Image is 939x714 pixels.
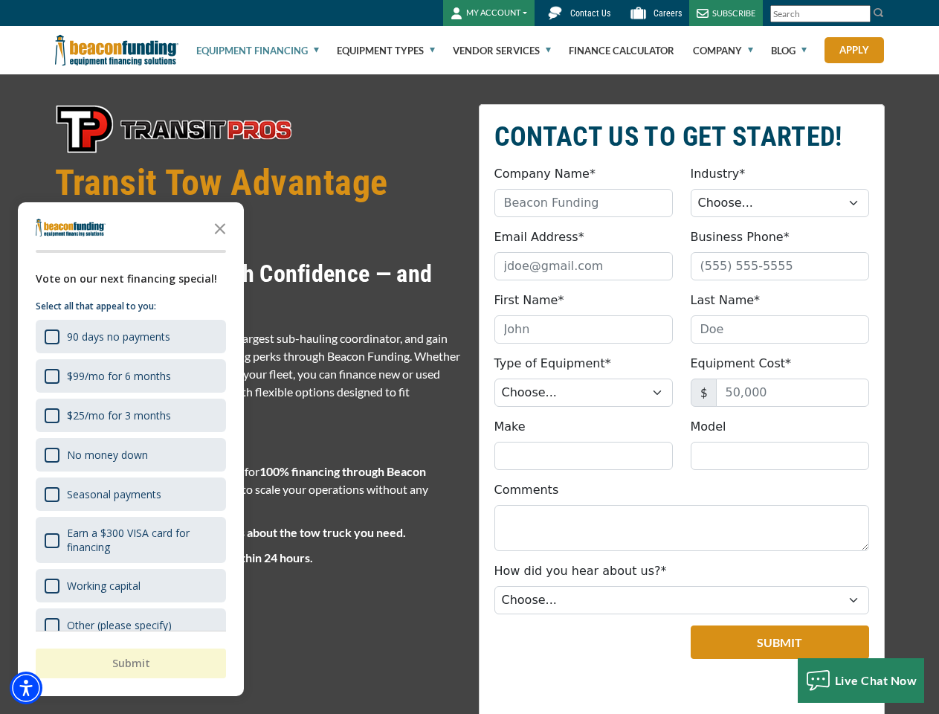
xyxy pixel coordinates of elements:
div: Survey [18,202,244,696]
img: Beacon Funding Corporation logo [55,26,178,74]
div: Earn a $300 VISA card for financing [67,526,217,554]
p: Partner with Transit Pros, America’s largest sub-hauling coordinator, and gain access to exclusiv... [55,329,461,419]
img: Company logo [36,219,106,237]
input: Beacon Funding [494,189,673,217]
span: Careers [654,8,682,19]
span: $ [691,379,717,407]
div: Earn a $300 VISA card for financing [36,517,226,563]
div: Other (please specify) [36,608,226,642]
div: 90 days no payments [67,329,170,344]
label: Type of Equipment* [494,355,611,373]
label: Email Address* [494,228,584,246]
input: Doe [691,315,869,344]
a: Apply [825,37,884,63]
a: Equipment Financing [196,27,319,74]
div: Seasonal payments [36,477,226,511]
input: 50,000 [716,379,869,407]
div: $25/mo for 3 months [67,408,171,422]
input: (555) 555-5555 [691,252,869,280]
label: Last Name* [691,292,761,309]
button: Close the survey [205,213,235,242]
input: Search [770,5,871,22]
span: Contact Us [570,8,610,19]
p: Well-qualified buyers may be eligible for , making it easier than ever to scale your operations w... [55,463,461,516]
label: Industry* [691,165,746,183]
div: No money down [67,448,148,462]
input: John [494,315,673,344]
button: Submit [691,625,869,659]
div: No money down [36,438,226,472]
a: Clear search text [855,8,867,20]
div: $99/mo for 6 months [36,359,226,393]
a: Equipment Types [337,27,435,74]
p: Select all that appeal to you: [36,299,226,314]
a: Blog [771,27,807,74]
button: Submit [36,649,226,678]
span: Live Chat Now [835,673,917,687]
img: Search [873,7,885,19]
label: First Name* [494,292,564,309]
a: Vendor Services [453,27,551,74]
div: 90 days no payments [36,320,226,353]
label: Equipment Cost* [691,355,792,373]
div: Vote on our next financing special! [36,271,226,287]
h3: Grow Your Fleet with Confidence — and Zero Upfront Costs [55,259,461,318]
label: Comments [494,481,559,499]
a: Finance Calculator [569,27,674,74]
label: How did you hear about us?* [494,562,667,580]
label: Company Name* [494,165,596,183]
label: Make [494,418,526,436]
label: Business Phone* [691,228,790,246]
a: Company [693,27,753,74]
div: Seasonal payments [67,487,161,501]
img: Transit Pros Logo [55,104,293,154]
div: Working capital [36,569,226,602]
div: $99/mo for 6 months [67,369,171,383]
h1: Transit Tow Advantage Program [55,161,461,248]
button: Live Chat Now [798,658,925,703]
h4: And here’s the best part: [55,426,461,451]
h2: CONTACT US TO GET STARTED! [494,120,869,154]
input: jdoe@gmail.com [494,252,673,280]
div: Working capital [67,579,141,593]
label: Model [691,418,726,436]
div: Other (please specify) [67,618,172,632]
div: $25/mo for 3 months [36,399,226,432]
div: Accessibility Menu [10,672,42,704]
